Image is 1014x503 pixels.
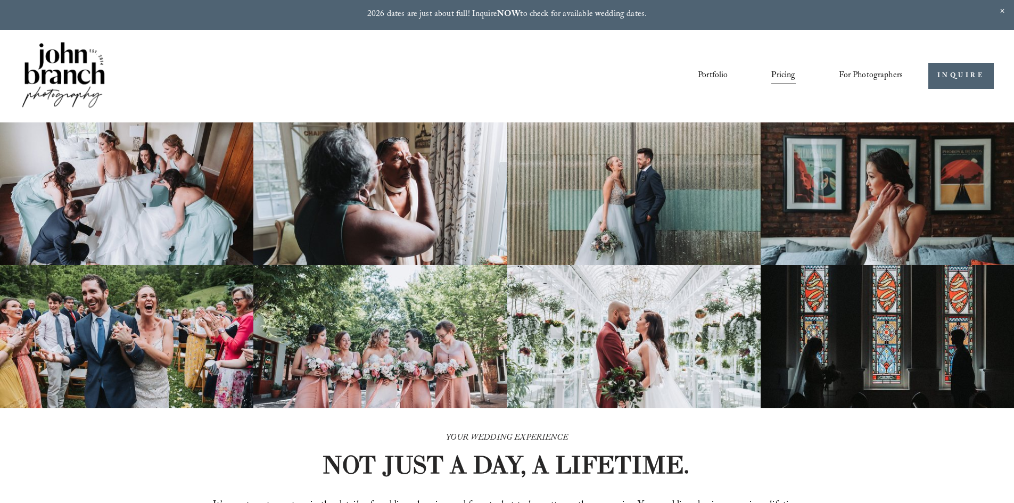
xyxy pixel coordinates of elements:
[771,67,795,85] a: Pricing
[928,63,994,89] a: INQUIRE
[839,67,903,85] a: folder dropdown
[20,40,106,112] img: John Branch IV Photography
[253,122,507,266] img: Woman applying makeup to another woman near a window with floral curtains and autumn flowers.
[507,265,761,408] img: Bride and groom standing in an elegant greenhouse with chandeliers and lush greenery.
[761,122,1014,266] img: Bride adjusting earring in front of framed posters on a brick wall.
[839,68,903,84] span: For Photographers
[446,431,568,446] em: YOUR WEDDING EXPERIENCE
[253,265,507,408] img: A bride and four bridesmaids in pink dresses, holding bouquets with pink and white flowers, smili...
[761,265,1014,408] img: Silhouettes of a bride and groom facing each other in a church, with colorful stained glass windo...
[322,449,689,480] strong: NOT JUST A DAY, A LIFETIME.
[698,67,728,85] a: Portfolio
[507,122,761,266] img: A bride and groom standing together, laughing, with the bride holding a bouquet in front of a cor...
